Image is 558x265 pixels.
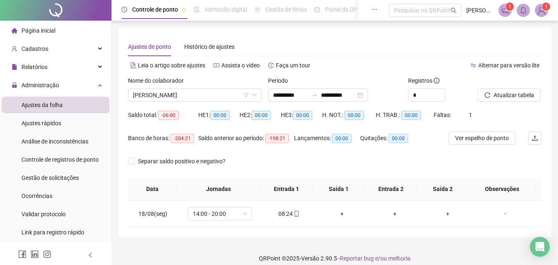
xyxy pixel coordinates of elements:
span: 00:00 [344,111,364,120]
span: clock-circle [121,7,127,12]
span: home [12,28,17,33]
span: Observações [476,184,529,193]
span: bell [520,7,527,14]
span: Gestão de férias [265,6,307,13]
span: user-add [12,46,17,52]
div: Saldo total: [128,110,198,120]
span: Histórico de ajustes [184,43,235,50]
span: file-text [130,62,136,68]
div: Quitações: [360,134,418,143]
span: Relatórios [21,64,47,70]
span: Cadastros [21,45,48,52]
span: Gestão de solicitações [21,174,79,181]
span: dashboard [314,7,320,12]
span: Faltas: [434,112,452,118]
div: Saldo anterior ao período: [198,134,294,143]
span: Alternar para versão lite [478,62,539,69]
span: Faça um tour [276,62,310,69]
span: down [252,93,257,98]
span: Ocorrências [21,193,52,199]
span: 14:00 - 20:00 [193,208,247,220]
div: + [375,209,415,218]
span: Ajustes da folha [21,102,63,108]
span: Ajustes de ponto [128,43,171,50]
span: left [88,252,93,258]
span: Leia o artigo sobre ajustes [138,62,205,69]
span: -204:21 [171,134,194,143]
span: 00:00 [401,111,421,120]
span: 00:00 [252,111,271,120]
span: [PERSON_NAME] [466,6,494,15]
span: mobile [293,211,299,217]
span: facebook [18,250,26,258]
span: upload [532,135,538,141]
span: history [268,62,274,68]
span: pushpin [181,7,186,12]
span: 00:00 [389,134,408,143]
span: ellipsis [372,7,378,12]
span: Registros [408,76,439,85]
div: + [428,209,468,218]
label: Período [268,76,293,85]
th: Data [128,178,177,201]
span: Versão [301,255,319,262]
th: Saída 1 [313,178,365,201]
span: swap-right [311,92,318,98]
th: Saída 2 [417,178,469,201]
span: search [451,7,457,14]
span: Reportar bug e/ou melhoria [340,255,411,262]
th: Entrada 2 [365,178,417,201]
span: instagram [43,250,51,258]
button: Ver espelho de ponto [449,131,515,145]
span: Validar protocolo [21,211,66,217]
span: Painel do DP [325,6,357,13]
span: reload [484,92,490,98]
label: Nome do colaborador [128,76,189,85]
span: Separar saldo positivo e negativo? [135,157,229,166]
span: Atualizar tabela [494,91,534,100]
span: 18/08(seg) [138,210,167,217]
img: 60152 [535,4,548,17]
span: 00:00 [332,134,351,143]
button: Atualizar tabela [478,88,541,102]
span: Ver espelho de ponto [455,134,509,143]
sup: 1 [506,2,514,11]
span: filter [244,93,249,98]
span: Página inicial [21,27,55,34]
span: lock [12,82,17,88]
div: H. TRAB.: [376,110,434,120]
div: Open Intercom Messenger [530,237,550,257]
span: Administração [21,82,59,88]
span: Admissão digital [204,6,247,13]
span: Link para registro rápido [21,229,84,236]
div: + [322,209,362,218]
div: 08:24 [269,209,309,218]
div: H. NOT.: [322,110,376,120]
span: Controle de ponto [132,6,178,13]
span: -06:00 [158,111,179,120]
span: 1 [508,4,511,10]
div: HE 3: [281,110,322,120]
span: info-circle [434,78,439,84]
span: to [311,92,318,98]
span: linkedin [31,250,39,258]
th: Jornadas [177,178,261,201]
span: Análise de inconsistências [21,138,88,145]
span: 00:00 [210,111,230,120]
span: -198:21 [265,134,289,143]
span: 00:00 [293,111,312,120]
span: 1 [469,112,472,118]
span: Controle de registros de ponto [21,156,99,163]
span: file-done [194,7,199,12]
span: 1 [545,4,548,10]
th: Observações [469,178,535,201]
span: youtube [214,62,219,68]
span: Assista o vídeo [221,62,260,69]
div: HE 2: [240,110,281,120]
sup: Atualize o seu contato no menu Meus Dados [542,2,550,11]
span: ALEXIA RAFIZA SILVA CORDEIRO [133,89,256,101]
div: Banco de horas: [128,134,198,143]
span: notification [501,7,509,14]
span: Ajustes rápidos [21,120,61,127]
span: swap [470,62,476,68]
